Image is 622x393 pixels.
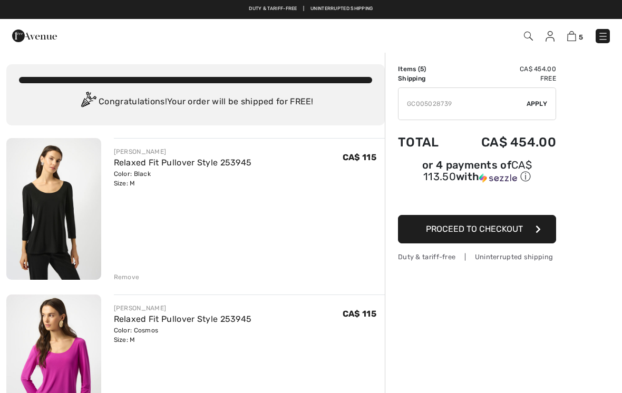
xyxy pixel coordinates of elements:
div: Remove [114,272,140,282]
span: 5 [579,33,583,41]
img: Sezzle [479,173,517,183]
span: CA$ 115 [343,309,376,319]
td: Free [454,74,556,83]
a: Relaxed Fit Pullover Style 253945 [114,314,252,324]
div: or 4 payments ofCA$ 113.50withSezzle Click to learn more about Sezzle [398,160,556,188]
span: 5 [420,65,424,73]
a: 5 [567,30,583,42]
td: Items ( ) [398,64,454,74]
img: Relaxed Fit Pullover Style 253945 [6,138,101,280]
img: Search [524,32,533,41]
a: Duty & tariff-free | Uninterrupted shipping [249,6,373,11]
div: Color: Cosmos Size: M [114,326,252,345]
img: Menu [598,31,608,42]
td: Total [398,124,454,160]
input: Promo code [399,88,527,120]
img: 1ère Avenue [12,25,57,46]
td: Shipping [398,74,454,83]
a: 1ère Avenue [12,30,57,40]
iframe: PayPal-paypal [398,188,556,211]
div: Duty & tariff-free | Uninterrupted shipping [398,252,556,262]
button: Proceed to Checkout [398,215,556,243]
span: Proceed to Checkout [426,224,523,234]
div: Congratulations! Your order will be shipped for FREE! [19,92,372,113]
span: CA$ 115 [343,152,376,162]
div: Color: Black Size: M [114,169,252,188]
div: [PERSON_NAME] [114,303,252,313]
img: Congratulation2.svg [77,92,99,113]
span: Apply [527,99,548,109]
td: CA$ 454.00 [454,64,556,74]
div: or 4 payments of with [398,160,556,184]
a: Relaxed Fit Pullover Style 253945 [114,158,252,168]
span: CA$ 113.50 [423,159,532,183]
td: CA$ 454.00 [454,124,556,160]
div: [PERSON_NAME] [114,147,252,156]
img: My Info [546,31,555,42]
img: Shopping Bag [567,31,576,41]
